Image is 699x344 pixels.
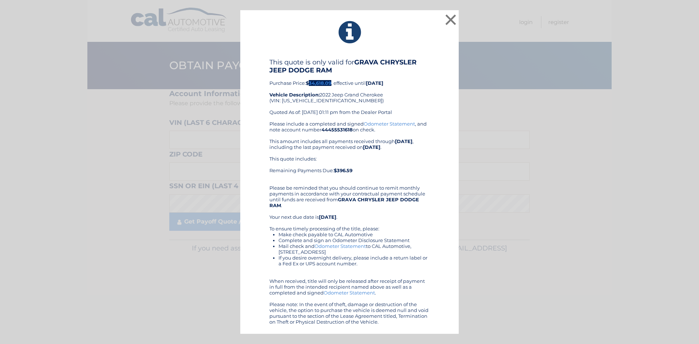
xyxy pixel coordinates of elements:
a: Odometer Statement [324,290,375,296]
strong: Vehicle Description: [269,92,320,98]
a: Odometer Statement [364,121,415,127]
li: If you desire overnight delivery, please include a return label or a Fed Ex or UPS account number. [279,255,430,266]
li: Complete and sign an Odometer Disclosure Statement [279,237,430,243]
b: GRAVA CHRYSLER JEEP DODGE RAM [269,197,419,208]
a: Odometer Statement [315,243,366,249]
div: Purchase Price: , effective until 2022 Jeep Grand Cherokee (VIN: [US_VEHICLE_IDENTIFICATION_NUMBE... [269,58,430,121]
button: × [443,12,458,27]
b: [DATE] [363,144,380,150]
b: [DATE] [366,80,383,86]
b: [DATE] [395,138,412,144]
li: Mail check and to CAL Automotive, [STREET_ADDRESS] [279,243,430,255]
b: 44455531618 [321,127,353,133]
b: $396.59 [334,167,352,173]
b: GRAVA CHRYSLER JEEP DODGE RAM [269,58,416,74]
div: This quote includes: Remaining Payments Due: [269,156,430,179]
div: Please include a completed and signed , and note account number on check. This amount includes al... [269,121,430,325]
b: $34,618.09 [306,80,331,86]
h4: This quote is only valid for [269,58,430,74]
b: [DATE] [319,214,336,220]
li: Make check payable to CAL Automotive [279,232,430,237]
